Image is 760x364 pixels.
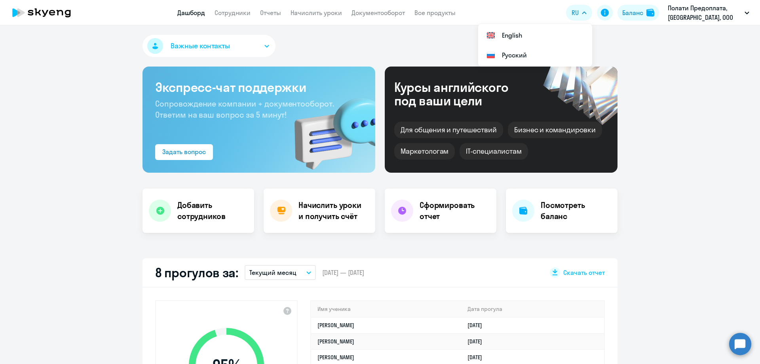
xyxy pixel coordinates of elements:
[394,143,455,160] div: Маркетологам
[622,8,643,17] div: Баланс
[155,79,363,95] h3: Экспресс-чат поддержки
[414,9,456,17] a: Все продукты
[155,265,238,280] h2: 8 прогулов за:
[394,122,503,138] div: Для общения и путешествий
[171,41,230,51] span: Важные контакты
[646,9,654,17] img: balance
[311,301,461,317] th: Имя ученика
[317,338,354,345] a: [PERSON_NAME]
[155,99,334,120] span: Сопровождение компании + документооборот. Ответим на ваш вопрос за 5 минут!
[478,24,592,67] ul: RU
[467,354,488,361] a: [DATE]
[664,3,753,22] button: Полати Предоплата, [GEOGRAPHIC_DATA], ООО
[467,322,488,329] a: [DATE]
[461,301,604,317] th: Дата прогула
[508,122,602,138] div: Бизнес и командировки
[563,268,605,277] span: Скачать отчет
[249,268,296,277] p: Текущий месяц
[322,268,364,277] span: [DATE] — [DATE]
[467,338,488,345] a: [DATE]
[617,5,659,21] button: Балансbalance
[177,9,205,17] a: Дашборд
[394,80,530,107] div: Курсы английского под ваши цели
[572,8,579,17] span: RU
[298,200,367,222] h4: Начислить уроки и получить счёт
[566,5,592,21] button: RU
[155,144,213,160] button: Задать вопрос
[541,200,611,222] h4: Посмотреть баланс
[162,147,206,156] div: Задать вопрос
[668,3,741,22] p: Полати Предоплата, [GEOGRAPHIC_DATA], ООО
[351,9,405,17] a: Документооборот
[317,322,354,329] a: [PERSON_NAME]
[460,143,528,160] div: IT-специалистам
[142,35,275,57] button: Важные контакты
[177,200,248,222] h4: Добавить сотрудников
[260,9,281,17] a: Отчеты
[420,200,490,222] h4: Сформировать отчет
[291,9,342,17] a: Начислить уроки
[283,84,375,173] img: bg-img
[245,265,316,280] button: Текущий месяц
[486,50,496,60] img: Русский
[317,354,354,361] a: [PERSON_NAME]
[486,30,496,40] img: English
[215,9,251,17] a: Сотрудники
